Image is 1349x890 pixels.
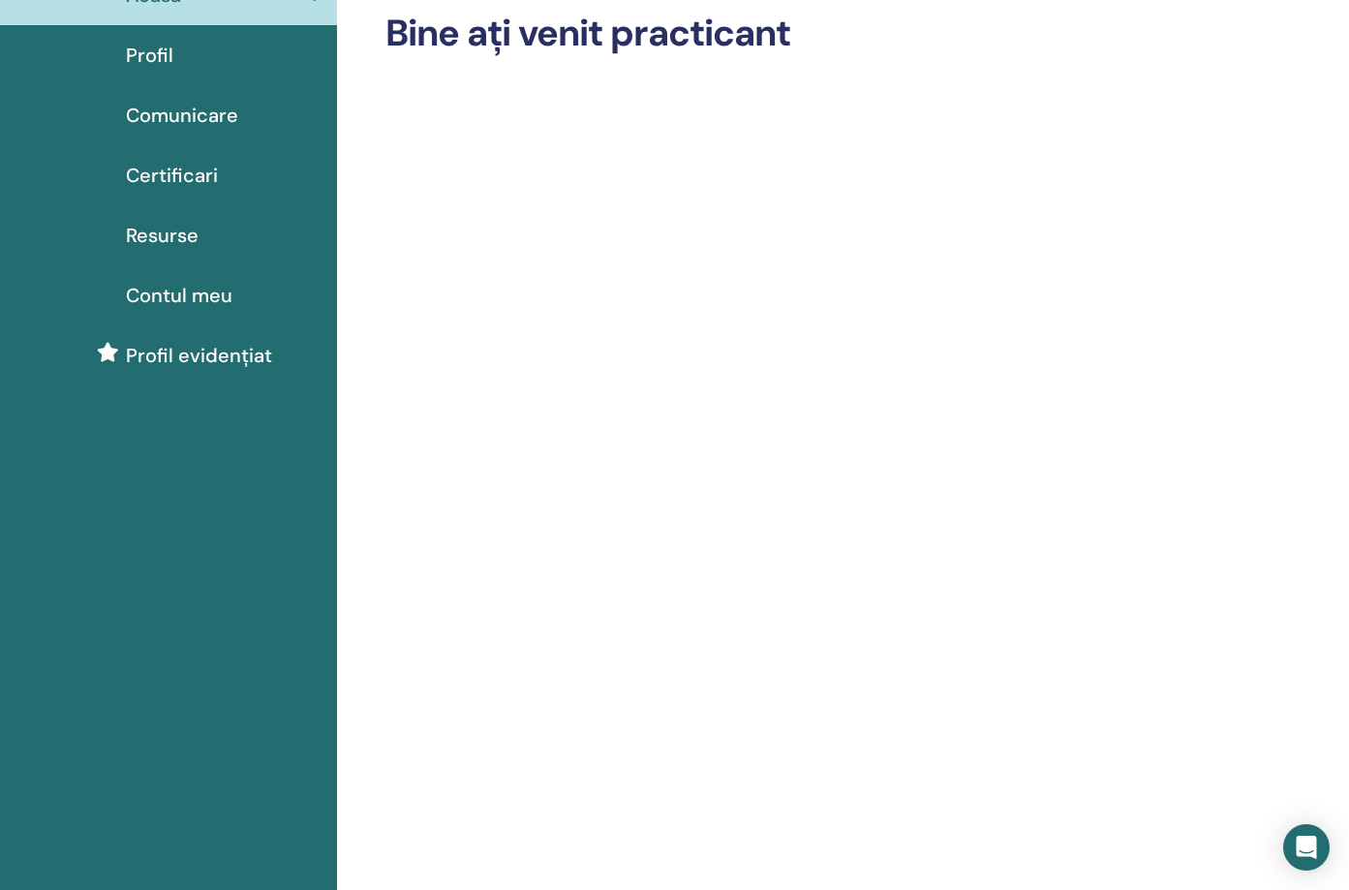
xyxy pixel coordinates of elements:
span: Contul meu [126,281,232,310]
span: Profil [126,41,173,70]
span: Certificari [126,161,218,190]
span: Resurse [126,221,199,250]
div: Open Intercom Messenger [1283,824,1330,871]
span: Profil evidențiat [126,341,272,370]
span: Comunicare [126,101,238,130]
h2: Bine ați venit practicant [385,12,1175,56]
